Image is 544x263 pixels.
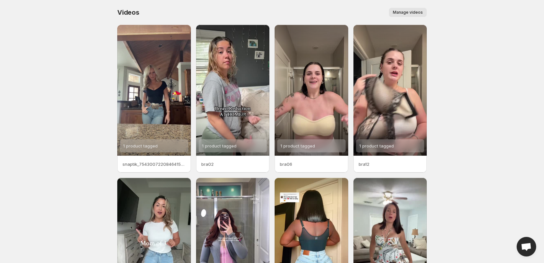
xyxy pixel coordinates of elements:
[201,161,265,167] p: bra02
[117,8,139,16] span: Videos
[389,8,427,17] button: Manage videos
[359,161,422,167] p: bra12
[359,143,394,148] span: 1 product tagged
[280,161,343,167] p: bra06
[122,161,186,167] p: snaptik_7543007220846415118_v2
[280,143,315,148] span: 1 product tagged
[202,143,236,148] span: 1 product tagged
[393,10,423,15] span: Manage videos
[517,237,536,256] div: Open chat
[123,143,158,148] span: 1 product tagged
